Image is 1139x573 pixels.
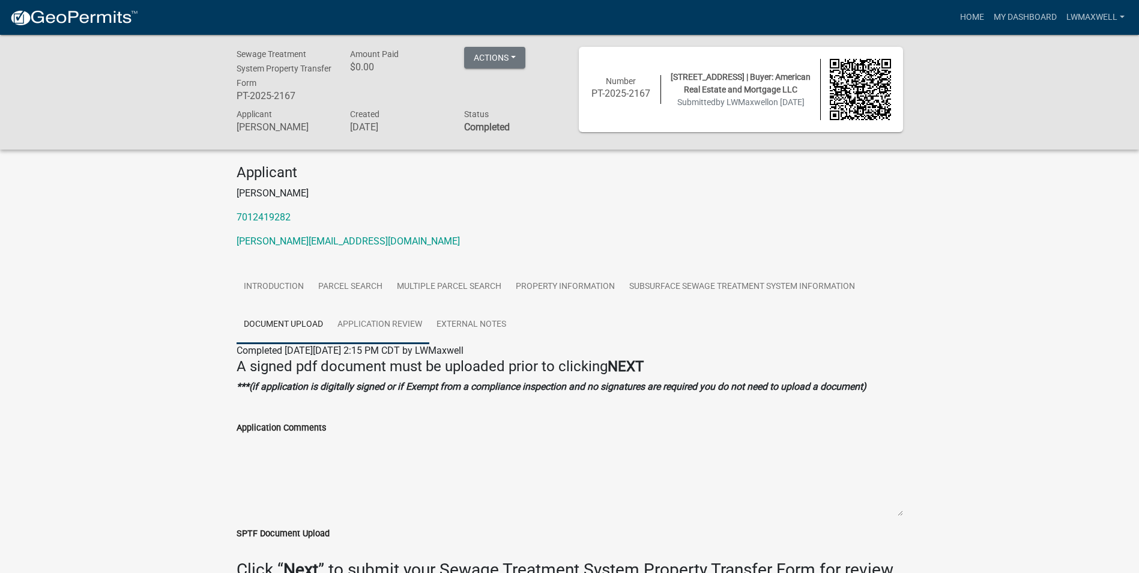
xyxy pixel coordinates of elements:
[237,530,330,538] label: SPTF Document Upload
[622,268,862,306] a: Subsurface Sewage Treatment System Information
[237,90,333,102] h6: PT-2025-2167
[237,211,291,223] a: 7012419282
[350,121,446,133] h6: [DATE]
[677,97,805,107] span: Submitted on [DATE]
[464,47,525,68] button: Actions
[830,59,891,120] img: QR code
[989,6,1062,29] a: My Dashboard
[464,109,489,119] span: Status
[955,6,989,29] a: Home
[237,186,903,201] p: [PERSON_NAME]
[509,268,622,306] a: Property Information
[350,61,446,73] h6: $0.00
[350,109,379,119] span: Created
[591,88,652,99] h6: PT-2025-2167
[237,235,460,247] a: [PERSON_NAME][EMAIL_ADDRESS][DOMAIN_NAME]
[237,268,311,306] a: Introduction
[716,97,769,107] span: by LWMaxwell
[1062,6,1129,29] a: LWMaxwell
[390,268,509,306] a: Multiple Parcel Search
[237,121,333,133] h6: [PERSON_NAME]
[606,76,636,86] span: Number
[237,49,331,88] span: Sewage Treatment System Property Transfer Form
[350,49,399,59] span: Amount Paid
[237,381,866,392] strong: ***(if application is digitally signed or if Exempt from a compliance inspection and no signature...
[237,345,464,356] span: Completed [DATE][DATE] 2:15 PM CDT by LWMaxwell
[237,306,330,344] a: Document Upload
[311,268,390,306] a: Parcel search
[237,424,326,432] label: Application Comments
[330,306,429,344] a: Application Review
[464,121,510,133] strong: Completed
[237,358,903,375] h4: A signed pdf document must be uploaded prior to clicking
[671,72,811,94] span: [STREET_ADDRESS] | Buyer: American Real Estate and Mortgage LLC
[237,109,272,119] span: Applicant
[429,306,513,344] a: External Notes
[237,164,903,181] h4: Applicant
[608,358,644,375] strong: NEXT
